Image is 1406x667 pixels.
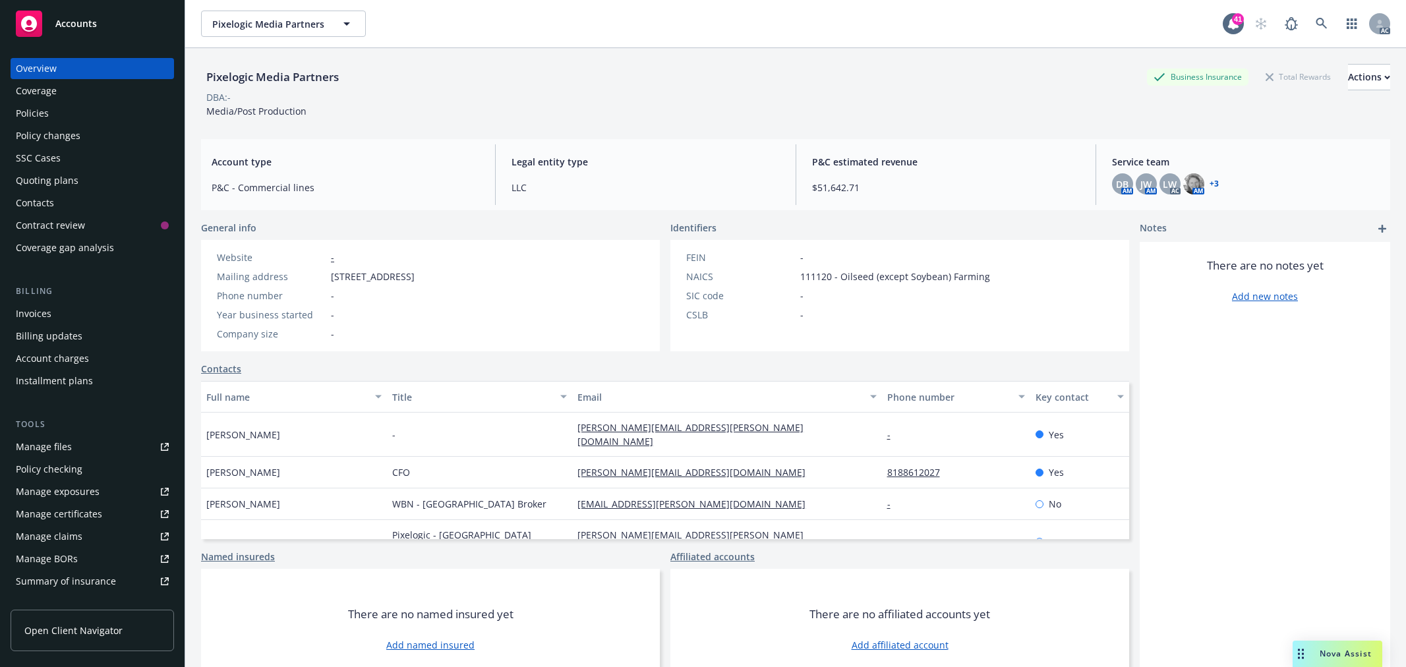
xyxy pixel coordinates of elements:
a: Policies [11,103,174,124]
span: - [331,308,334,322]
a: Manage exposures [11,481,174,502]
a: Coverage gap analysis [11,237,174,258]
div: Actions [1348,65,1390,90]
div: Contacts [16,192,54,214]
div: Manage files [16,436,72,457]
div: CSLB [686,308,795,322]
span: There are no notes yet [1207,258,1324,274]
a: Billing updates [11,326,174,347]
span: - [800,289,804,303]
a: Search [1308,11,1335,37]
div: SSC Cases [16,148,61,169]
span: - [800,250,804,264]
span: Nova Assist [1320,648,1372,659]
div: Account charges [16,348,89,369]
div: Manage BORs [16,548,78,569]
a: 8188612027 [887,466,951,478]
span: General info [201,221,256,235]
a: - [887,428,901,441]
a: - [887,498,901,510]
a: Overview [11,58,174,79]
div: Coverage gap analysis [16,237,114,258]
div: Installment plans [16,370,93,391]
span: There are no named insured yet [348,606,513,622]
div: Tools [11,418,174,431]
button: Pixelogic Media Partners [201,11,366,37]
a: Manage files [11,436,174,457]
span: Legal entity type [512,155,779,169]
a: Coverage [11,80,174,101]
div: Phone number [887,390,1011,404]
a: Contract review [11,215,174,236]
span: Pixelogic Media Partners [212,17,326,31]
div: Billing updates [16,326,82,347]
div: Quoting plans [16,170,78,191]
span: - [800,308,804,322]
span: [PERSON_NAME] [206,497,280,511]
div: Phone number [217,289,326,303]
a: Policy changes [11,125,174,146]
span: There are no affiliated accounts yet [809,606,990,622]
div: Email [577,390,862,404]
div: Coverage [16,80,57,101]
span: $51,642.71 [812,181,1080,194]
span: No [1049,535,1061,549]
span: CFO [392,465,410,479]
span: WBN - [GEOGRAPHIC_DATA] Broker [392,497,546,511]
div: Policy checking [16,459,82,480]
span: Identifiers [670,221,717,235]
a: Manage certificates [11,504,174,525]
button: Phone number [882,381,1030,413]
a: Switch app [1339,11,1365,37]
div: Company size [217,327,326,341]
a: Contacts [11,192,174,214]
div: Total Rewards [1259,69,1337,85]
div: Mailing address [217,270,326,283]
a: +3 [1210,180,1219,188]
div: Year business started [217,308,326,322]
span: - [392,428,395,442]
a: SSC Cases [11,148,174,169]
div: Overview [16,58,57,79]
a: Quoting plans [11,170,174,191]
div: Invoices [16,303,51,324]
span: LLC [512,181,779,194]
div: Policies [16,103,49,124]
a: Add affiliated account [852,638,949,652]
button: Actions [1348,64,1390,90]
a: [PERSON_NAME][EMAIL_ADDRESS][DOMAIN_NAME] [577,466,816,478]
a: [PERSON_NAME][EMAIL_ADDRESS][PERSON_NAME][DOMAIN_NAME] [577,529,804,555]
span: DB [1116,177,1128,191]
a: - [331,251,334,264]
a: Contacts [201,362,241,376]
span: - [331,327,334,341]
span: [STREET_ADDRESS] [331,270,415,283]
span: Service team [1112,155,1380,169]
span: 111120 - Oilseed (except Soybean) Farming [800,270,990,283]
span: Open Client Navigator [24,623,123,637]
div: Full name [206,390,367,404]
a: Accounts [11,5,174,42]
button: Email [572,381,881,413]
span: Accounts [55,18,97,29]
div: Manage certificates [16,504,102,525]
button: Title [387,381,573,413]
a: [EMAIL_ADDRESS][PERSON_NAME][DOMAIN_NAME] [577,498,816,510]
div: SIC code [686,289,795,303]
span: Yes [1049,428,1064,442]
a: [PERSON_NAME][EMAIL_ADDRESS][PERSON_NAME][DOMAIN_NAME] [577,421,804,448]
div: Pixelogic Media Partners [201,69,344,86]
span: - [331,289,334,303]
div: NAICS [686,270,795,283]
a: Add new notes [1232,289,1298,303]
div: DBA: - [206,90,231,104]
div: Key contact [1036,390,1109,404]
a: add [1374,221,1390,237]
span: P&C - Commercial lines [212,181,479,194]
div: Title [392,390,553,404]
a: Add named insured [386,638,475,652]
div: Billing [11,285,174,298]
span: Notes [1140,221,1167,237]
a: Report a Bug [1278,11,1304,37]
